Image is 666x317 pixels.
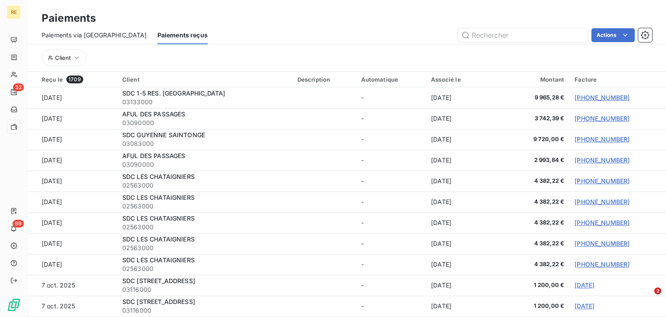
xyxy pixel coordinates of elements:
a: [PHONE_NUMBER] [575,135,630,143]
span: 03116000 [122,285,287,294]
td: [DATE] [28,129,117,150]
span: 4 382,22 € [505,198,564,206]
td: [DATE] [426,171,500,192]
td: [DATE] [28,171,117,192]
td: [DATE] [28,87,117,108]
a: [PHONE_NUMBER] [575,115,630,122]
span: SDC LES CHATAIGNIERS [122,215,195,222]
td: [DATE] [426,275,500,296]
td: [DATE] [426,296,500,317]
td: - [356,108,426,129]
td: [DATE] [426,192,500,212]
td: [DATE] [28,254,117,275]
td: - [356,171,426,192]
td: [DATE] [28,212,117,233]
span: SDC LES CHATAIGNIERS [122,256,195,264]
span: SDC [STREET_ADDRESS] [122,277,195,284]
div: Reçu le [42,76,112,83]
input: Rechercher [458,28,588,42]
span: 4 382,22 € [505,239,564,248]
div: Automatique [361,76,421,83]
div: Facture [575,76,661,83]
span: SDC 1-5 RES. [GEOGRAPHIC_DATA] [122,89,225,97]
td: [DATE] [426,212,500,233]
a: [PHONE_NUMBER] [575,198,630,205]
span: 1 200,00 € [505,302,564,310]
span: 4 382,22 € [505,218,564,227]
td: - [356,233,426,254]
a: [PHONE_NUMBER] [575,177,630,185]
button: Client [42,50,87,66]
span: 02563000 [122,264,287,273]
span: 03083000 [122,139,287,148]
span: Paiements reçus [157,31,208,40]
td: - [356,275,426,296]
span: 02563000 [122,244,287,252]
span: 03090000 [122,160,287,169]
span: SDC LES CHATAIGNIERS [122,173,195,180]
span: 32 [13,83,24,91]
span: SDC LES CHATAIGNIERS [122,235,195,243]
td: [DATE] [28,150,117,171]
td: - [356,192,426,212]
a: [PHONE_NUMBER] [575,261,630,268]
td: [DATE] [426,129,500,150]
span: 2 993,84 € [505,156,564,165]
span: 69 [13,220,24,228]
span: 3 742,39 € [505,114,564,123]
span: 4 382,22 € [505,177,564,185]
span: AFUL DES PASSAGES [122,152,186,159]
iframe: Intercom live chat [637,287,657,308]
a: [DATE] [575,302,594,310]
a: [PHONE_NUMBER] [575,219,630,226]
span: 2 [654,287,661,294]
span: 9 720,00 € [505,135,564,144]
td: [DATE] [426,108,500,129]
td: - [356,212,426,233]
td: [DATE] [426,87,500,108]
td: [DATE] [28,233,117,254]
img: Logo LeanPay [7,298,21,312]
div: Description [297,76,351,83]
td: - [356,254,426,275]
span: 4 382,22 € [505,260,564,269]
span: Paiements via [GEOGRAPHIC_DATA] [42,31,147,40]
td: [DATE] [426,233,500,254]
td: [DATE] [28,108,117,129]
div: Client [122,76,287,83]
span: SDC LES CHATAIGNIERS [122,194,195,201]
span: SDC [STREET_ADDRESS] [122,298,195,305]
span: 1709 [66,76,83,83]
td: - [356,296,426,317]
div: Associé le [431,76,495,83]
td: - [356,129,426,150]
td: 7 oct. 2025 [28,275,117,296]
td: 7 oct. 2025 [28,296,117,317]
span: Client [55,54,71,61]
span: SDC GUYENNE SAINTONGE [122,131,205,139]
td: [DATE] [28,192,117,212]
td: [DATE] [426,254,500,275]
a: [DATE] [575,281,594,289]
span: 03090000 [122,119,287,127]
span: 02563000 [122,223,287,231]
span: 03133000 [122,98,287,106]
td: [DATE] [426,150,500,171]
span: 03116000 [122,306,287,315]
a: [PHONE_NUMBER] [575,156,630,164]
span: 02563000 [122,202,287,211]
div: RE [7,5,21,19]
span: 9 965,28 € [505,93,564,102]
span: 1 200,00 € [505,281,564,290]
span: AFUL DES PASSAGES [122,110,186,118]
a: [PHONE_NUMBER] [575,240,630,247]
td: - [356,150,426,171]
td: - [356,87,426,108]
div: Montant [505,76,564,83]
button: Actions [591,28,635,42]
a: [PHONE_NUMBER] [575,94,630,101]
span: 02563000 [122,181,287,190]
h3: Paiements [42,10,96,26]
